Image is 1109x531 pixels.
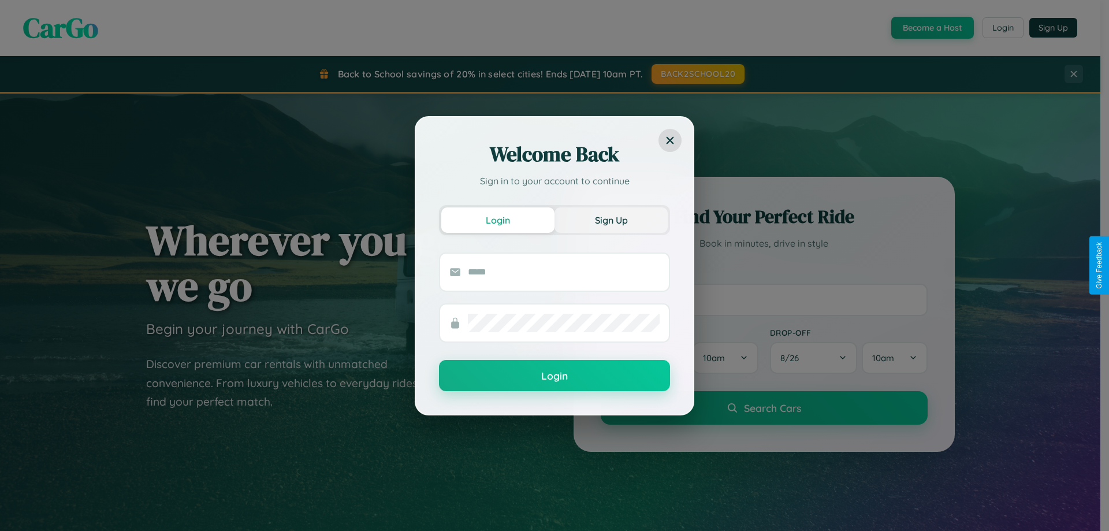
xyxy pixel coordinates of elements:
[439,174,670,188] p: Sign in to your account to continue
[439,140,670,168] h2: Welcome Back
[1095,242,1103,289] div: Give Feedback
[554,207,668,233] button: Sign Up
[441,207,554,233] button: Login
[439,360,670,391] button: Login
